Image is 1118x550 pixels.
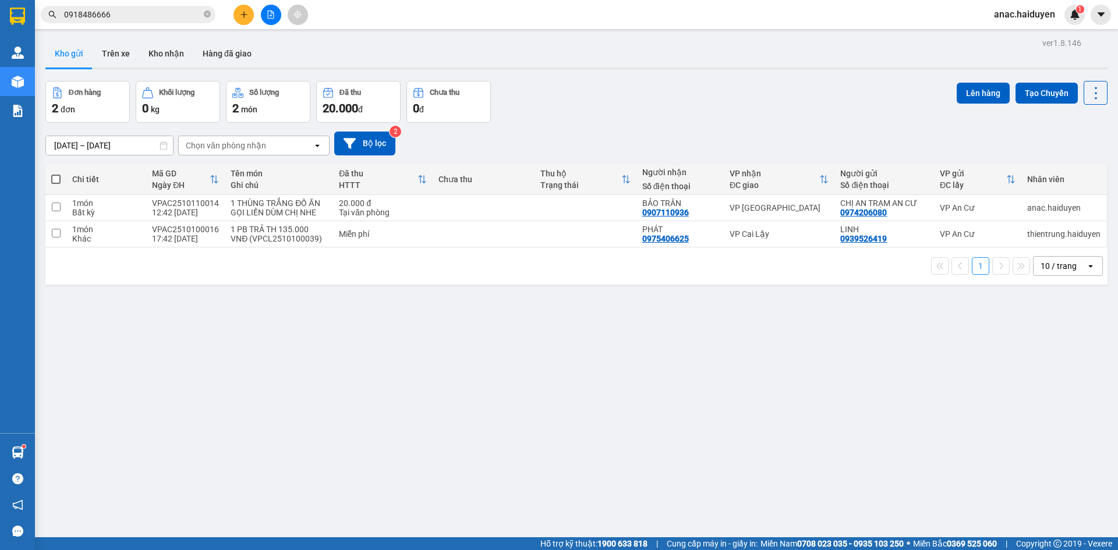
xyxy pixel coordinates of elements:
span: 2 [232,101,239,115]
div: 20.000 đ [339,198,427,208]
button: Đơn hàng2đơn [45,81,130,123]
span: món [241,105,257,114]
div: VP An Cư [940,229,1016,239]
div: BẢO TRÂN [642,198,718,208]
strong: 0708 023 035 - 0935 103 250 [797,539,904,548]
div: Tại văn phòng [339,208,427,217]
input: Tìm tên, số ĐT hoặc mã đơn [64,8,201,21]
svg: open [1086,261,1095,271]
span: đơn [61,105,75,114]
th: Toggle SortBy [535,164,636,195]
div: anac.haiduyen [1027,203,1101,212]
div: thientrung.haiduyen [1027,229,1101,239]
th: Toggle SortBy [146,164,225,195]
div: LINH [840,225,928,234]
button: Hàng đã giao [193,40,261,68]
button: Kho nhận [139,40,193,68]
span: 2 [52,101,58,115]
div: VP An Cư [940,203,1016,212]
div: Số điện thoại [642,182,718,191]
span: anac.haiduyen [985,7,1064,22]
span: 20.000 [323,101,358,115]
span: aim [293,10,302,19]
div: 17:42 [DATE] [152,234,219,243]
span: close-circle [204,10,211,17]
span: | [1006,537,1007,550]
button: file-add [261,5,281,25]
img: logo-vxr [10,8,25,25]
div: ver 1.8.146 [1042,37,1081,49]
div: VPAC2510100016 [152,225,219,234]
span: kg [151,105,160,114]
th: Toggle SortBy [934,164,1021,195]
button: Trên xe [93,40,139,68]
span: Hỗ trợ kỹ thuật: [540,537,648,550]
div: Ngày ĐH [152,180,210,190]
img: warehouse-icon [12,76,24,88]
sup: 1 [22,445,26,448]
span: question-circle [12,473,23,484]
img: icon-new-feature [1070,9,1080,20]
div: Chọn văn phòng nhận [186,140,266,151]
div: Thu hộ [540,169,621,178]
th: Toggle SortBy [333,164,433,195]
span: | [656,537,658,550]
button: Kho gửi [45,40,93,68]
span: search [48,10,56,19]
span: message [12,526,23,537]
div: VP [GEOGRAPHIC_DATA] [730,203,829,212]
div: Chưa thu [438,175,529,184]
span: đ [419,105,424,114]
button: Bộ lọc [334,132,395,155]
div: Người gửi [840,169,928,178]
div: Số điện thoại [840,180,928,190]
strong: 1900 633 818 [597,539,648,548]
div: Đơn hàng [69,88,101,97]
div: Người nhận [642,168,718,177]
span: Miền Nam [760,537,904,550]
button: 1 [972,257,989,275]
div: VP Cai Lậy [730,229,829,239]
div: VP nhận [730,169,820,178]
div: 1 THÙNG TRẮNG ĐỒ ĂN [231,198,327,208]
button: Đã thu20.000đ [316,81,401,123]
span: plus [240,10,248,19]
span: 0 [413,101,419,115]
span: Miền Bắc [913,537,997,550]
div: PHÁT [642,225,718,234]
div: ĐC lấy [940,180,1006,190]
button: caret-down [1091,5,1111,25]
input: Select a date range. [46,136,173,155]
img: warehouse-icon [12,446,24,459]
div: 0939526419 [840,234,887,243]
div: 1 món [72,198,140,208]
button: Lên hàng [957,83,1010,104]
sup: 1 [1076,5,1084,13]
svg: open [313,141,322,150]
span: 0 [142,101,148,115]
div: Trạng thái [540,180,621,190]
span: file-add [267,10,275,19]
span: notification [12,499,23,510]
img: solution-icon [12,105,24,117]
div: VP gửi [940,169,1006,178]
div: Số lượng [249,88,279,97]
sup: 2 [390,126,401,137]
span: ⚪️ [907,541,910,546]
div: Bất kỳ [72,208,140,217]
div: 1 PB TRẢ TH 135.000 VNĐ (VPCL2510100039) [231,225,327,243]
div: Chi tiết [72,175,140,184]
button: Tạo Chuyến [1016,83,1078,104]
div: ĐC giao [730,180,820,190]
div: Đã thu [339,88,361,97]
div: Khối lượng [159,88,194,97]
span: đ [358,105,363,114]
div: Khác [72,234,140,243]
div: Chưa thu [430,88,459,97]
span: close-circle [204,9,211,20]
span: Cung cấp máy in - giấy in: [667,537,758,550]
div: Đã thu [339,169,418,178]
span: caret-down [1096,9,1106,20]
div: 12:42 [DATE] [152,208,219,217]
button: Khối lượng0kg [136,81,220,123]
